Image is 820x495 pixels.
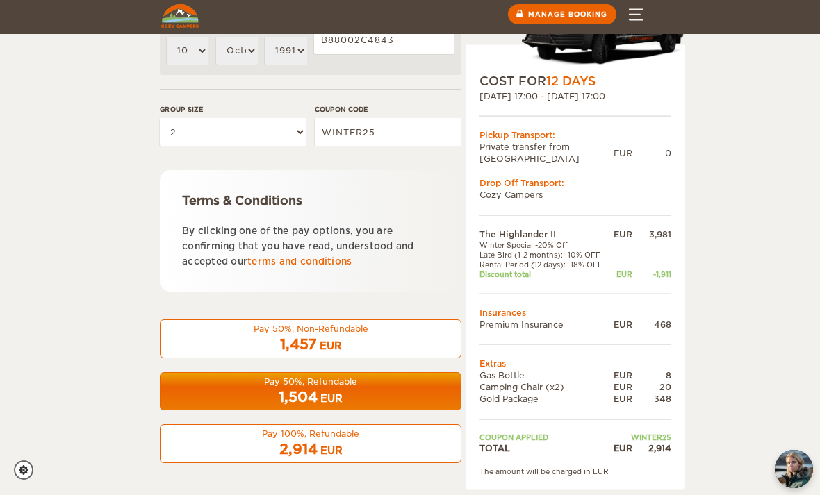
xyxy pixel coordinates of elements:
td: Premium Insurance [479,319,610,330]
span: 1,457 [280,336,317,353]
div: EUR [610,269,632,279]
div: Terms & Conditions [182,192,439,209]
div: 20 [632,381,671,393]
td: Private transfer from [GEOGRAPHIC_DATA] [479,141,614,165]
label: Coupon code [315,104,461,115]
p: By clicking one of the pay options, you are confirming that you have read, understood and accepte... [182,224,439,269]
td: Gas Bottle [479,369,610,381]
div: EUR [610,393,632,405]
div: Pickup Transport: [479,128,671,140]
button: Pay 100%, Refundable 2,914 EUR [160,424,461,463]
td: The Highlander II [479,228,610,240]
div: The amount will be charged in EUR [479,467,671,476]
a: Manage booking [508,4,616,24]
div: EUR [610,442,632,453]
button: Pay 50%, Non-Refundable 1,457 EUR [160,319,461,358]
td: Insurances [479,306,671,318]
td: Winter Special -20% Off [479,240,610,249]
td: WINTER25 [610,432,671,442]
td: Gold Package [479,393,610,405]
a: Cookie settings [14,460,42,480]
div: Pay 50%, Non-Refundable [169,323,452,335]
div: EUR [320,339,342,353]
div: Pay 50%, Refundable [169,376,452,387]
div: EUR [610,228,632,240]
div: 468 [632,319,671,330]
input: e.g. 14789654B [314,26,454,54]
div: 3,981 [632,228,671,240]
div: EUR [614,146,632,158]
td: Discount total [479,269,610,279]
div: [DATE] 17:00 - [DATE] 17:00 [479,90,671,101]
span: 12 Days [546,74,596,88]
button: Pay 50%, Refundable 1,504 EUR [160,372,461,411]
div: 348 [632,393,671,405]
div: EUR [610,381,632,393]
img: Freyja at Cozy Campers [775,450,813,488]
td: Cozy Campers [479,189,671,201]
td: Late Bird (1-2 months): -10% OFF [479,250,610,260]
div: -1,911 [632,269,671,279]
div: EUR [320,444,343,458]
td: Camping Chair (x2) [479,381,610,393]
div: 2,914 [632,442,671,453]
div: EUR [320,392,343,405]
label: Group size [160,104,306,115]
div: EUR [610,319,632,330]
span: 1,504 [279,389,318,405]
td: Extras [479,358,671,369]
div: 8 [632,369,671,381]
td: TOTAL [479,442,610,453]
div: Pay 100%, Refundable [169,428,452,439]
div: EUR [610,369,632,381]
div: COST FOR [479,73,671,90]
td: Rental Period (12 days): -18% OFF [479,260,610,269]
div: 0 [632,146,671,158]
div: Drop Off Transport: [479,177,671,189]
button: chat-button [775,450,813,488]
span: 2,914 [279,441,318,458]
a: terms and conditions [247,256,352,267]
td: Coupon applied [479,432,610,442]
img: Cozy Campers [161,4,199,28]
